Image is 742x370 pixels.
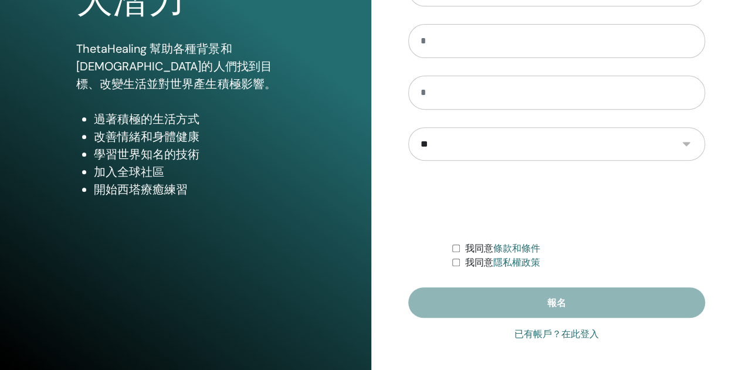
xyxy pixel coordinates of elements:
[465,257,493,268] font: 我同意
[514,328,599,340] font: 已有帳戶？在此登入
[467,178,646,224] iframe: 驗證碼
[94,164,164,179] font: 加入全球社區
[493,243,540,254] a: 條款和條件
[94,111,199,127] font: 過著積極的生活方式
[94,147,199,162] font: 學習世界知名的技術
[94,182,188,197] font: 開始西塔療癒練習
[514,327,599,341] a: 已有帳戶？在此登入
[76,41,276,91] font: ThetaHealing 幫助各種背景和[DEMOGRAPHIC_DATA]的人們找到目標、改變生活並對世界產生積極影響。
[94,129,199,144] font: 改善情緒和身體健康
[493,257,540,268] a: 隱私權政策
[465,243,493,254] font: 我同意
